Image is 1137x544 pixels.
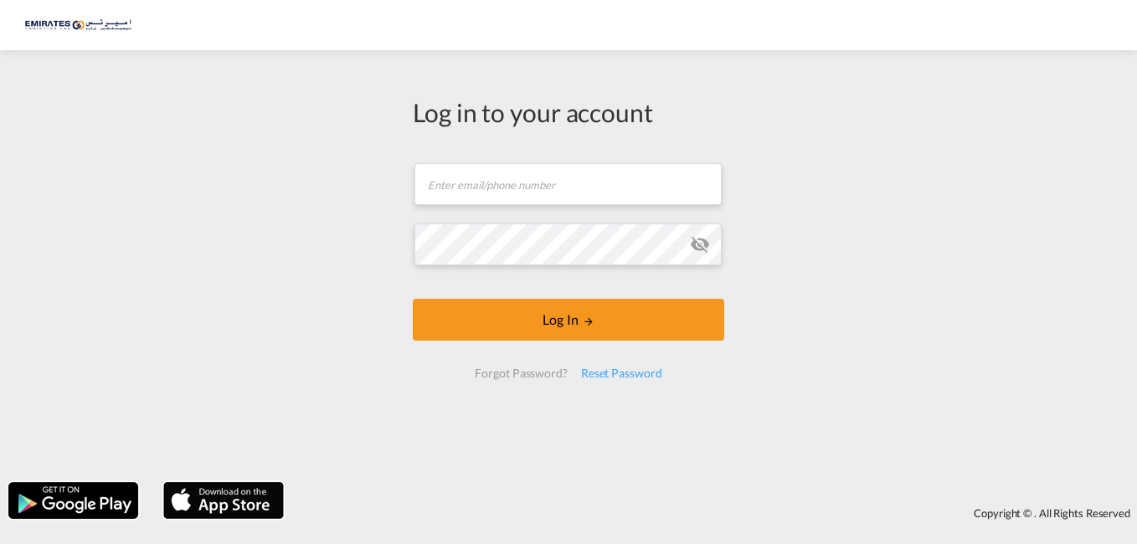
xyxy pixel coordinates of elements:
img: google.png [7,480,140,521]
div: Copyright © . All Rights Reserved [292,499,1137,527]
div: Reset Password [574,358,669,388]
button: LOGIN [413,299,724,341]
input: Enter email/phone number [414,163,722,205]
div: Forgot Password? [468,358,574,388]
img: c67187802a5a11ec94275b5db69a26e6.png [25,7,138,44]
img: apple.png [162,480,286,521]
md-icon: icon-eye-off [690,234,710,254]
div: Log in to your account [413,95,724,130]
